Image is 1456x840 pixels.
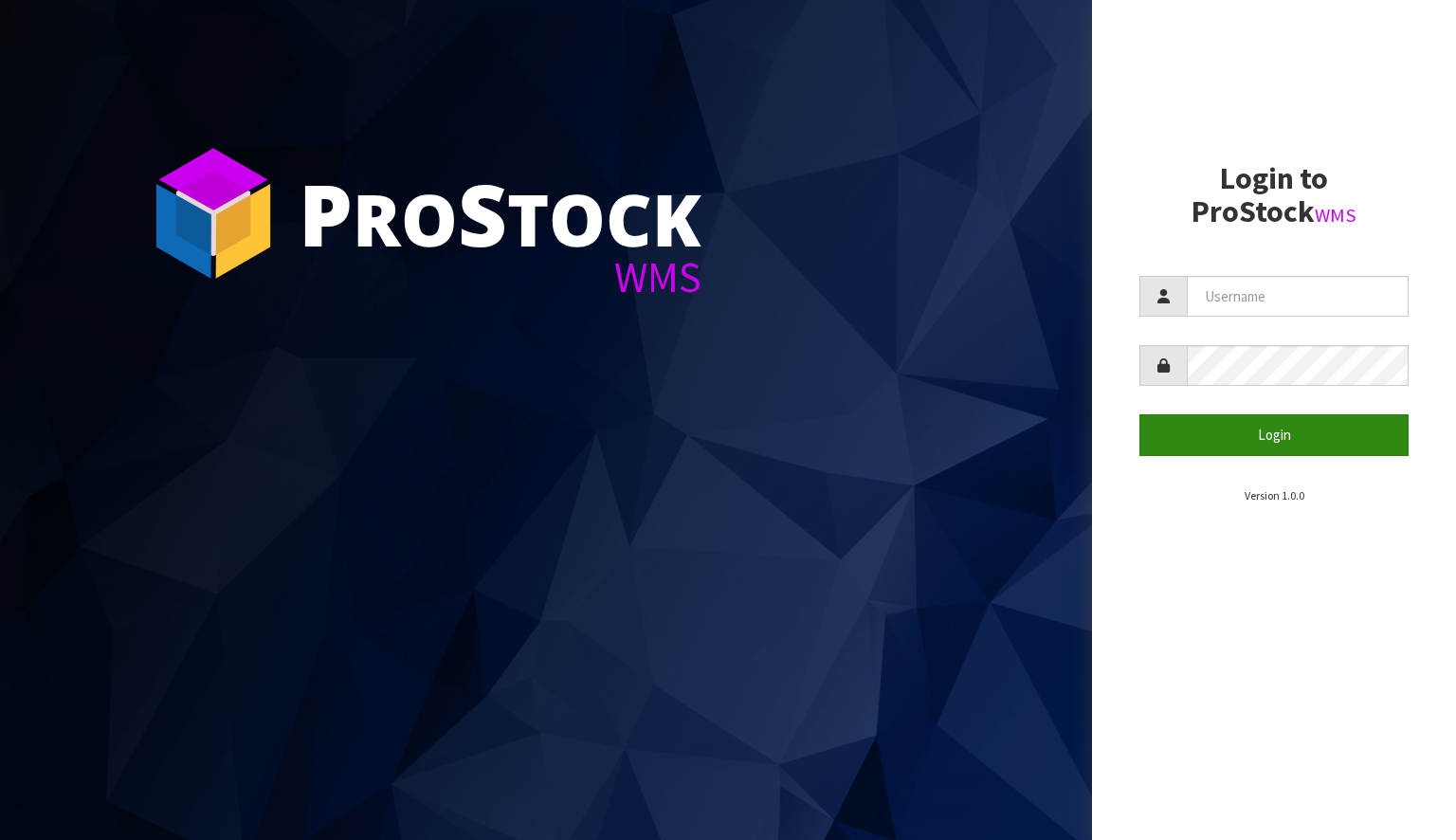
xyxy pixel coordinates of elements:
[299,171,701,256] div: ro tock
[142,142,284,284] img: ProStock Cube
[1315,203,1356,228] small: WMS
[458,155,507,271] span: S
[1139,414,1409,455] button: Login
[1139,162,1409,228] h2: Login to ProStock
[1245,488,1304,502] small: Version 1.0.0
[299,155,353,271] span: P
[1187,276,1409,317] input: Username
[299,256,701,299] div: WMS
